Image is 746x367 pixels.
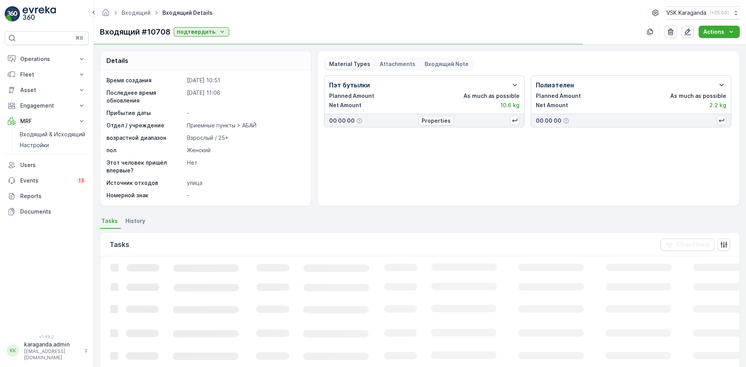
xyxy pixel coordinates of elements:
[703,28,724,36] p: Actions
[666,6,740,19] button: VSK Karaganda(+05:00)
[5,173,89,188] a: Events13
[5,204,89,219] a: Documents
[5,82,89,98] button: Asset
[20,102,73,110] p: Engagement
[20,141,49,149] p: Настройки
[187,134,303,142] p: Взрослый / 25+
[101,11,110,18] a: Homepage
[5,341,89,361] button: KKkaraganda.admin[EMAIL_ADDRESS][DOMAIN_NAME]
[17,140,89,151] a: Настройки
[536,92,581,100] p: Planned Amount
[23,6,56,22] img: logo_light-DOdMpM7g.png
[187,159,303,174] p: Нет
[329,117,355,125] p: 00 00 00
[425,60,469,68] p: Входящий Note
[329,80,370,90] p: Пэт бутылки
[422,117,451,125] p: Properties
[699,26,740,38] button: Actions
[563,118,569,124] div: Help Tooltip Icon
[110,239,129,250] p: Tasks
[20,55,73,63] p: Operations
[106,159,184,174] p: Этот человек пришёл впервые?
[380,60,415,68] p: Attachments
[174,27,229,37] button: подтвердить
[536,117,561,125] p: 00 00 00
[500,101,519,109] p: 10.6 kg
[20,208,85,216] p: Documents
[177,28,215,36] p: подтвердить
[20,192,85,200] p: Reports
[187,179,303,187] p: улица
[106,146,184,154] p: пол
[464,92,519,100] p: As much as possible
[536,80,574,90] p: Полиэтелен
[122,9,151,16] a: Входящий
[670,92,726,100] p: As much as possible
[5,67,89,82] button: Fleet
[5,334,89,339] span: v 1.49.2
[666,9,706,17] p: VSK Karaganda
[356,118,363,124] div: Help Tooltip Icon
[536,101,568,109] p: Net Amount
[676,241,710,249] p: Clear Filters
[125,217,145,225] span: History
[161,9,214,17] span: Входящий Details
[187,146,303,154] p: Женский
[20,161,85,169] p: Users
[20,71,73,78] p: Fleet
[20,117,73,125] p: MRF
[187,109,303,117] p: -
[106,191,184,199] p: Номерной знак
[101,217,118,225] span: Tasks
[187,89,303,104] p: [DATE] 11:06
[5,157,89,173] a: Users
[24,348,80,361] p: [EMAIL_ADDRESS][DOMAIN_NAME]
[187,77,303,84] p: [DATE] 10:51
[5,51,89,67] button: Operations
[5,6,20,22] img: logo
[7,344,19,357] div: KK
[661,238,715,251] button: Clear Filters
[106,179,184,187] p: Источник отходов
[78,177,84,184] p: 13
[418,116,454,125] button: Properties
[100,26,171,38] p: Входящий #10708
[709,101,726,109] p: 2.2 kg
[187,191,303,199] p: -
[5,113,89,129] button: MRF
[106,77,184,84] p: Время создания
[329,60,370,68] p: Material Types
[5,98,89,113] button: Engagement
[106,89,184,104] p: Последнее время обновления
[106,109,184,117] p: Прибытие даты
[20,86,73,94] p: Asset
[329,101,361,109] p: Net Amount
[709,10,729,16] p: ( +05:00 )
[17,129,89,140] a: Входящий & Исходящий
[106,134,184,142] p: возрастной диапазон
[5,188,89,204] a: Reports
[329,92,374,100] p: Planned Amount
[20,177,72,184] p: Events
[187,122,303,129] p: Приемные пункты > АБАЙ
[75,35,83,41] p: ⌘B
[106,56,128,65] p: Details
[106,122,184,129] p: Отдел / учреждение
[24,341,80,348] p: karaganda.admin
[20,130,85,138] p: Входящий & Исходящий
